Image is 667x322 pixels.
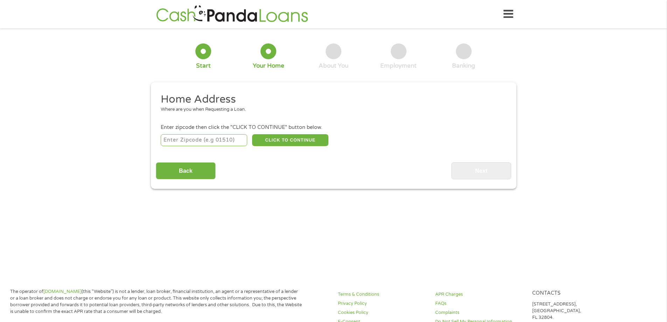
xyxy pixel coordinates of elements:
[154,4,310,24] img: GetLoanNow Logo
[338,291,427,298] a: Terms & Conditions
[161,124,506,131] div: Enter zipcode then click the "CLICK TO CONTINUE" button below.
[435,291,524,298] a: APR Charges
[380,62,417,70] div: Employment
[252,134,328,146] button: CLICK TO CONTINUE
[532,290,621,297] h4: Contacts
[161,93,501,107] h2: Home Address
[43,289,82,294] a: [DOMAIN_NAME]
[452,62,475,70] div: Banking
[319,62,348,70] div: About You
[156,162,216,179] input: Back
[435,300,524,307] a: FAQs
[451,162,511,179] input: Next
[253,62,284,70] div: Your Home
[10,288,302,315] p: The operator of (this “Website”) is not a lender, loan broker, financial institution, an agent or...
[532,301,621,321] p: [STREET_ADDRESS], [GEOGRAPHIC_DATA], FL 32804.
[338,300,427,307] a: Privacy Policy
[338,309,427,316] a: Cookies Policy
[161,106,501,113] div: Where are you when Requesting a Loan.
[435,309,524,316] a: Complaints
[161,134,247,146] input: Enter Zipcode (e.g 01510)
[196,62,211,70] div: Start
